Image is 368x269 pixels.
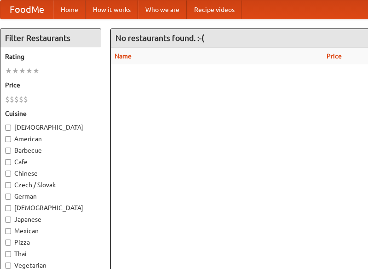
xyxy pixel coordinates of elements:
li: $ [5,94,10,104]
h4: Filter Restaurants [0,29,101,47]
a: FoodMe [0,0,53,19]
li: $ [23,94,28,104]
label: American [5,134,96,143]
li: ★ [19,66,26,76]
label: Japanese [5,215,96,224]
input: [DEMOGRAPHIC_DATA] [5,205,11,211]
label: [DEMOGRAPHIC_DATA] [5,123,96,132]
a: Home [53,0,86,19]
input: Pizza [5,240,11,246]
input: Japanese [5,217,11,223]
input: Mexican [5,228,11,234]
a: Price [327,52,342,60]
li: ★ [26,66,33,76]
input: Cafe [5,159,11,165]
input: Czech / Slovak [5,182,11,188]
label: German [5,192,96,201]
a: Who we are [138,0,187,19]
label: [DEMOGRAPHIC_DATA] [5,203,96,212]
li: $ [14,94,19,104]
label: Barbecue [5,146,96,155]
input: Chinese [5,171,11,177]
li: $ [19,94,23,104]
li: ★ [12,66,19,76]
h5: Cuisine [5,109,96,118]
a: How it works [86,0,138,19]
ng-pluralize: No restaurants found. :-( [115,34,204,42]
input: German [5,194,11,200]
input: [DEMOGRAPHIC_DATA] [5,125,11,131]
label: Chinese [5,169,96,178]
li: ★ [5,66,12,76]
input: American [5,136,11,142]
input: Vegetarian [5,263,11,269]
h5: Price [5,80,96,90]
a: Name [115,52,132,60]
input: Thai [5,251,11,257]
label: Cafe [5,157,96,166]
label: Thai [5,249,96,258]
input: Barbecue [5,148,11,154]
h5: Rating [5,52,96,61]
a: Recipe videos [187,0,242,19]
label: Mexican [5,226,96,235]
li: $ [10,94,14,104]
label: Czech / Slovak [5,180,96,189]
label: Pizza [5,238,96,247]
li: ★ [33,66,40,76]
